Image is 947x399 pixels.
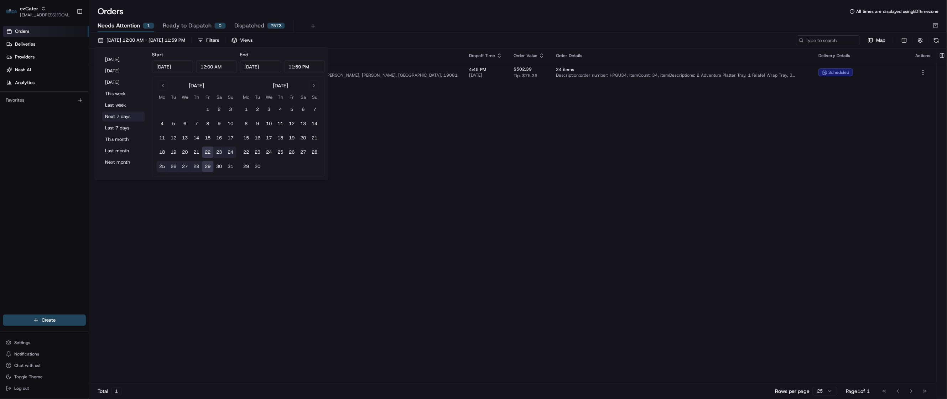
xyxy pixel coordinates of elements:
button: 10 [225,118,236,129]
button: Next month [102,157,145,167]
button: 10 [264,118,275,129]
span: Analytics [15,80,35,86]
button: 19 [286,132,298,144]
button: 23 [214,147,225,158]
button: 22 [241,147,252,158]
span: Tip: $75.36 [514,73,537,78]
a: Orders [3,26,89,37]
div: We're available if you need us! [24,76,90,81]
button: Create [3,314,86,326]
input: Clear [19,46,118,54]
input: Date [240,60,281,73]
label: Start [152,51,163,58]
button: 30 [214,161,225,172]
button: 18 [157,147,168,158]
button: 25 [275,147,286,158]
span: [PERSON_NAME] [PERSON_NAME] [206,67,458,72]
button: 12 [286,118,298,129]
span: Settings [14,340,30,346]
div: Dropoff Time [469,53,502,58]
button: 29 [202,161,214,172]
button: 14 [309,118,321,129]
th: Monday [157,93,168,101]
button: 28 [309,147,321,158]
button: Views [228,35,256,45]
div: 1 [111,387,122,395]
div: 💻 [60,104,66,110]
div: Delivery Details [818,53,904,58]
span: ezCater [20,5,38,12]
button: Last month [102,146,145,156]
button: 5 [286,104,298,115]
div: [DATE] [189,82,204,89]
a: 📗Knowledge Base [4,101,57,114]
button: Last week [102,100,145,110]
button: 2 [214,104,225,115]
span: 34 items [556,67,807,72]
button: 21 [191,147,202,158]
span: Orders [15,28,29,35]
button: 27 [179,161,191,172]
div: [DATE] [273,82,288,89]
button: 3 [225,104,236,115]
h1: Orders [98,6,124,17]
button: Go to next month [309,81,319,91]
a: Providers [3,51,89,63]
p: Welcome 👋 [7,29,130,40]
button: 30 [252,161,264,172]
button: 1 [241,104,252,115]
button: 31 [225,161,236,172]
th: Sunday [225,93,236,101]
th: Thursday [191,93,202,101]
button: 17 [225,132,236,144]
div: Actions [915,53,931,58]
span: Knowledge Base [14,104,54,111]
button: 12 [168,132,179,144]
button: 22 [202,147,214,158]
input: Time [284,60,325,73]
a: Deliveries [3,39,89,50]
th: Friday [286,93,298,101]
button: 1 [202,104,214,115]
input: Time [196,60,237,73]
span: Log out [14,385,29,391]
div: Page 1 of 1 [846,388,870,395]
div: 0 [214,22,226,29]
span: [PERSON_NAME] Rd, [PERSON_NAME][GEOGRAPHIC_DATA][PERSON_NAME], [PERSON_NAME], [GEOGRAPHIC_DATA], ... [206,72,458,78]
button: 4 [275,104,286,115]
span: Nash AI [15,67,31,73]
button: 15 [241,132,252,144]
a: Powered byPylon [50,121,86,127]
span: Providers [15,54,35,60]
div: Start new chat [24,68,117,76]
button: 11 [275,118,286,129]
button: Chat with us! [3,360,86,370]
button: 5 [168,118,179,129]
th: Monday [241,93,252,101]
div: Order Details [556,53,807,58]
button: Filters [194,35,222,45]
button: Start new chat [121,71,130,79]
button: Map [863,36,890,45]
button: Toggle Theme [3,372,86,382]
span: All times are displayed using EDT timezone [856,9,938,14]
button: [EMAIL_ADDRESS][DOMAIN_NAME] [20,12,71,18]
th: Wednesday [264,93,275,101]
button: 17 [264,132,275,144]
button: 21 [309,132,321,144]
div: 📗 [7,104,13,110]
button: [DATE] [102,66,145,76]
th: Thursday [275,93,286,101]
button: 20 [298,132,309,144]
div: Total [98,387,122,395]
th: Tuesday [252,93,264,101]
button: 6 [179,118,191,129]
button: [DATE] 12:00 AM - [DATE] 11:59 PM [95,35,188,45]
th: Friday [202,93,214,101]
label: End [240,51,249,58]
span: Ready to Dispatch [163,21,212,30]
button: 23 [252,147,264,158]
span: Deliveries [15,41,35,47]
span: API Documentation [67,104,114,111]
div: Order Value [514,53,545,58]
